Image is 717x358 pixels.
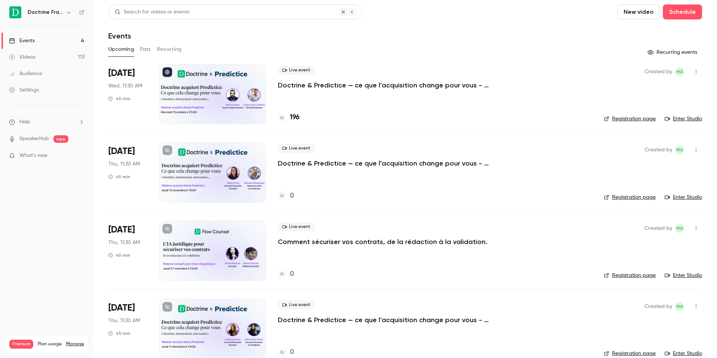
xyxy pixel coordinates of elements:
span: MA [676,224,683,233]
a: 0 [278,269,294,279]
a: Enter Studio [665,115,702,123]
span: Live event [278,300,315,309]
span: Created by [645,224,672,233]
h4: 0 [290,269,294,279]
a: Enter Studio [665,272,702,279]
div: Audience [9,70,42,77]
span: Marie Agard [675,302,684,311]
a: Doctrine & Predictice — ce que l’acquisition change pour vous - Session 2 [278,159,502,168]
a: Enter Studio [665,350,702,357]
a: 0 [278,191,294,201]
button: Schedule [663,4,702,19]
span: MA [676,145,683,154]
span: Premium [9,340,33,349]
span: Wed, 11:30 AM [108,82,142,90]
a: Registration page [604,194,656,201]
div: Nov 13 Thu, 11:30 AM (Europe/Paris) [108,142,148,202]
div: Search for videos or events [115,8,189,16]
div: Videos [9,53,35,61]
button: New video [617,4,660,19]
a: Registration page [604,272,656,279]
div: Events [9,37,35,44]
button: Upcoming [108,43,134,55]
span: Thu, 11:30 AM [108,317,140,324]
h6: Doctrine France [28,9,63,16]
h1: Events [108,31,131,40]
span: Created by [645,145,672,154]
span: Marie Agard [675,224,684,233]
span: new [53,135,68,143]
span: Thu, 11:30 AM [108,239,140,246]
span: MA [676,67,683,76]
a: Comment sécuriser vos contrats, de la rédaction à la validation. [278,237,487,246]
span: [DATE] [108,302,135,314]
li: help-dropdown-opener [9,118,84,126]
a: Doctrine & Predictice — ce que l’acquisition change pour vous - Session 1 [278,81,502,90]
span: Created by [645,67,672,76]
h4: 196 [290,112,299,123]
h4: 0 [290,191,294,201]
a: Registration page [604,115,656,123]
span: MA [676,302,683,311]
span: Live event [278,222,315,231]
a: Enter Studio [665,194,702,201]
div: 45 min [108,330,130,336]
span: [DATE] [108,145,135,157]
span: Created by [645,302,672,311]
div: Oct 15 Wed, 11:30 AM (Europe/Paris) [108,64,148,124]
span: Thu, 11:30 AM [108,160,140,168]
a: Doctrine & Predictice — ce que l’acquisition change pour vous - Session 3 [278,315,502,324]
iframe: Noticeable Trigger [75,152,84,159]
div: 45 min [108,252,130,258]
a: 0 [278,347,294,357]
span: Marie Agard [675,67,684,76]
span: Live event [278,144,315,153]
div: Nov 27 Thu, 11:30 AM (Europe/Paris) [108,221,148,281]
span: Live event [278,66,315,75]
button: Recurring [157,43,182,55]
a: 196 [278,112,299,123]
a: Registration page [604,350,656,357]
div: 45 min [108,174,130,180]
button: Past [140,43,151,55]
button: Recurring events [644,46,702,58]
span: [DATE] [108,67,135,79]
span: [DATE] [108,224,135,236]
span: Help [19,118,30,126]
img: Doctrine France [9,6,21,18]
span: Plan usage [38,341,62,347]
span: Marie Agard [675,145,684,154]
a: Manage [66,341,84,347]
span: What's new [19,152,47,160]
div: 45 min [108,96,130,102]
div: Settings [9,86,39,94]
h4: 0 [290,347,294,357]
a: SpeakerHub [19,135,49,143]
